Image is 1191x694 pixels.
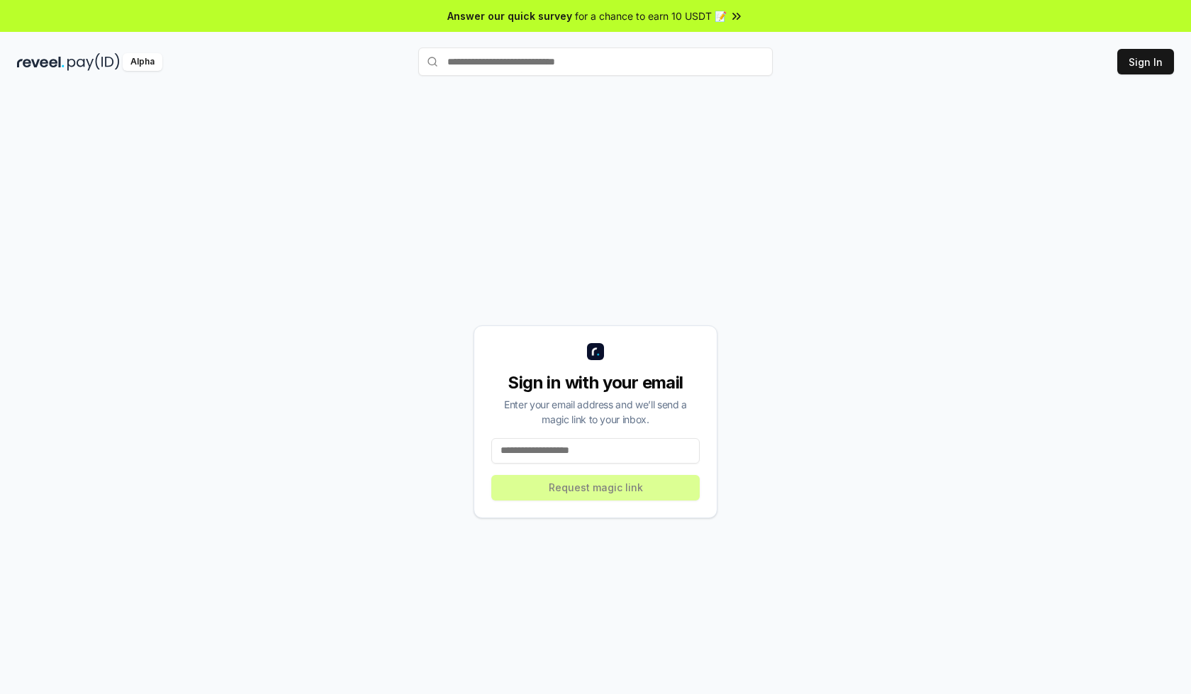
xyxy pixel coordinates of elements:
[17,53,65,71] img: reveel_dark
[1117,49,1174,74] button: Sign In
[575,9,727,23] span: for a chance to earn 10 USDT 📝
[491,371,700,394] div: Sign in with your email
[67,53,120,71] img: pay_id
[447,9,572,23] span: Answer our quick survey
[123,53,162,71] div: Alpha
[491,397,700,427] div: Enter your email address and we’ll send a magic link to your inbox.
[587,343,604,360] img: logo_small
